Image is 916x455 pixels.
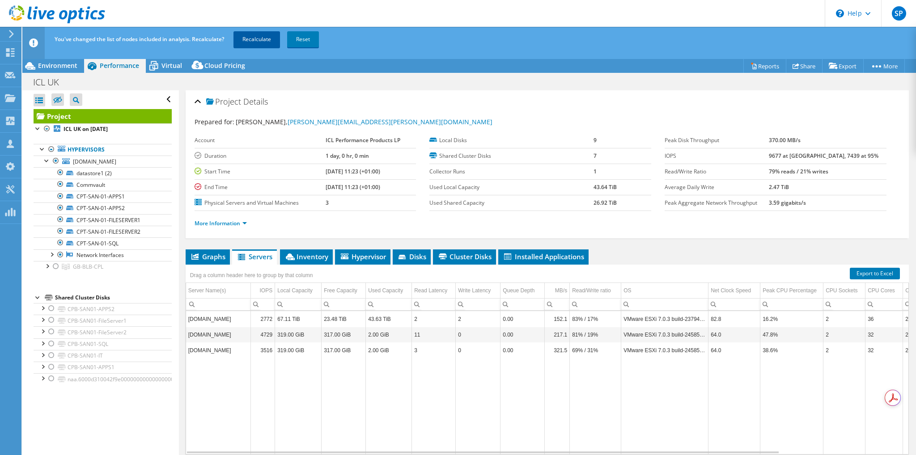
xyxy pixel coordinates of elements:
div: Drag a column header here to group by that column [188,269,315,282]
span: Details [243,96,268,107]
td: Column OS, Value VMware ESXi 7.0.3 build-23794027 [621,311,708,327]
label: Account [195,136,326,145]
td: OS Column [621,283,708,299]
td: Server Name(s) Column [186,283,251,299]
label: Shared Cluster Disks [429,152,594,160]
td: Column Server Name(s), Value bou-esx-02.onescope.net [186,327,251,342]
td: Column IOPS, Value 4729 [251,327,275,342]
a: CPB-SAN01-SQL [34,338,172,350]
span: Performance [100,61,139,70]
td: Column OS, Value VMware ESXi 7.0.3 build-24585291 [621,327,708,342]
td: Column Write Latency, Value 0 [456,327,500,342]
td: Column Peak CPU Percentage, Filter cell [760,298,823,310]
a: More [863,59,905,73]
td: Column CPU Cores, Filter cell [865,298,903,310]
td: Column Read/Write ratio, Value 81% / 19% [570,327,621,342]
div: Queue Depth [503,285,534,296]
a: CPB-SAN01-APPS2 [34,303,172,315]
div: Write Latency [458,285,491,296]
td: Column Server Name(s), Value bou-esx-01.onescope.net [186,342,251,358]
td: Column MB/s, Value 152.1 [545,311,570,327]
span: You've changed the list of nodes included in analysis. Recalculate? [55,35,224,43]
a: Recalculate [233,31,280,47]
label: End Time [195,183,326,192]
td: Read/Write ratio Column [570,283,621,299]
td: Column Local Capacity, Value 319.00 GiB [275,327,322,342]
td: Column Read/Write ratio, Value 69% / 31% [570,342,621,358]
b: ICL UK on [DATE] [64,125,108,133]
label: Physical Servers and Virtual Machines [195,198,326,207]
label: Start Time [195,167,326,176]
td: Used Capacity Column [366,283,412,299]
b: 9 [594,136,597,144]
div: CPU Sockets [826,285,857,296]
td: Column MB/s, Value 217.1 [545,327,570,342]
b: 370.00 MB/s [769,136,801,144]
span: Disks [397,252,426,261]
td: Column Write Latency, Value 2 [456,311,500,327]
td: Column Local Capacity, Value 67.11 TiB [275,311,322,327]
div: Local Capacity [277,285,313,296]
a: More Information [195,219,247,227]
td: Column Queue Depth, Value 0.00 [500,342,545,358]
td: Column Free Capacity, Value 23.48 TiB [322,311,366,327]
td: Column Net Clock Speed, Filter cell [708,298,760,310]
a: CPT-SAN-01-SQL [34,237,172,249]
td: Column MB/s, Filter cell [545,298,570,310]
span: [PERSON_NAME], [236,118,492,126]
a: Hypervisors [34,144,172,156]
a: CPT-SAN-01-FILESERVER2 [34,226,172,237]
svg: \n [836,9,844,17]
td: Column OS, Value VMware ESXi 7.0.3 build-24585291 [621,342,708,358]
a: Export [822,59,864,73]
b: 1 [594,168,597,175]
td: Column Used Capacity, Value 2.00 GiB [366,327,412,342]
td: CPU Cores Column [865,283,903,299]
td: Column Peak CPU Percentage, Value 16.2% [760,311,823,327]
a: [DOMAIN_NAME] [34,156,172,167]
td: Column Used Capacity, Value 43.63 TiB [366,311,412,327]
div: Net Clock Speed [711,285,751,296]
a: datastore1 (2) [34,167,172,179]
b: ICL Performance Products LP [326,136,400,144]
td: Column Used Capacity, Value 2.00 GiB [366,342,412,358]
a: CPB-SAN01-FileServer1 [34,315,172,326]
a: Reports [743,59,786,73]
a: CPB-SAN01-APPS1 [34,362,172,373]
span: Inventory [284,252,328,261]
td: Queue Depth Column [500,283,545,299]
td: Column Peak CPU Percentage, Value 38.6% [760,342,823,358]
td: Column Peak CPU Percentage, Value 47.8% [760,327,823,342]
td: Column Write Latency, Value 0 [456,342,500,358]
span: Installed Applications [503,252,584,261]
label: Duration [195,152,326,160]
div: Data grid [186,265,909,455]
span: Hypervisor [339,252,386,261]
div: IOPS [259,285,272,296]
div: Free Capacity [324,285,357,296]
span: Cloud Pricing [204,61,245,70]
b: 26.92 TiB [594,199,617,206]
td: Column Net Clock Speed, Value 64.0 [708,342,760,358]
td: Column IOPS, Value 2772 [251,311,275,327]
td: Column Server Name(s), Value tee-esx-1.onescope.net [186,311,251,327]
td: Local Capacity Column [275,283,322,299]
td: Column Read Latency, Value 11 [412,327,456,342]
td: CPU Sockets Column [823,283,865,299]
td: Column Free Capacity, Filter cell [322,298,366,310]
b: [DATE] 11:23 (+01:00) [326,183,380,191]
div: Peak CPU Percentage [763,285,817,296]
span: [DOMAIN_NAME] [73,158,116,165]
label: Peak Aggregate Network Throughput [665,198,769,207]
td: Column Read Latency, Filter cell [412,298,456,310]
div: Read Latency [414,285,447,296]
a: Commvault [34,179,172,190]
a: CPB-SAN01-FileServer2 [34,326,172,338]
span: Environment [38,61,77,70]
div: MB/s [555,285,567,296]
a: CPT-SAN-01-APPS1 [34,191,172,202]
td: Column CPU Sockets, Value 2 [823,342,865,358]
span: Project [206,97,241,106]
b: 3.59 gigabits/s [769,199,806,206]
td: Column IOPS, Filter cell [251,298,275,310]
